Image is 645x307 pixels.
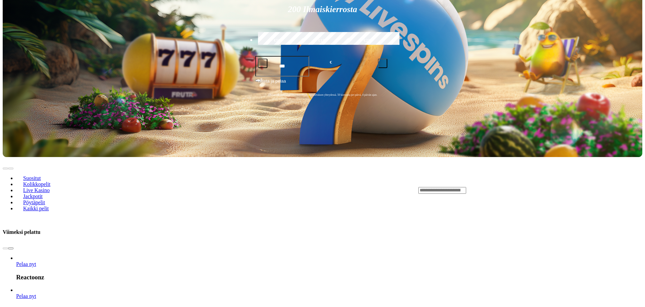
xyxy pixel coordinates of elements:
[255,78,390,90] button: Talleta ja pelaa
[330,59,332,66] span: €
[8,167,13,170] button: next slide
[21,181,53,187] span: Kolikkopelit
[16,173,48,183] a: Suositut
[21,206,52,211] span: Kaikki pelit
[16,197,52,207] a: Pöytäpelit
[3,247,8,249] button: prev slide
[16,203,56,213] a: Kaikki pelit
[3,164,405,217] nav: Lobby
[21,175,43,181] span: Suositut
[8,247,13,249] button: next slide
[21,187,53,193] span: Live Kasino
[16,179,57,189] a: Kolikkopelit
[347,31,389,51] label: €250
[21,199,48,205] span: Pöytäpelit
[301,31,343,51] label: €150
[378,59,387,68] button: plus icon
[256,31,298,51] label: €50
[3,157,642,223] header: Lobby
[418,187,466,194] input: Search
[21,193,45,199] span: Jackpotit
[16,261,36,267] a: Reactoonz
[258,59,267,68] button: minus icon
[16,185,57,195] a: Live Kasino
[3,229,40,235] h3: Viimeksi pelattu
[16,191,50,201] a: Jackpotit
[257,78,286,90] span: Talleta ja pelaa
[16,261,36,267] span: Pelaa nyt
[16,293,36,299] a: Temple Tumble
[3,167,8,170] button: prev slide
[261,77,263,81] span: €
[16,293,36,299] span: Pelaa nyt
